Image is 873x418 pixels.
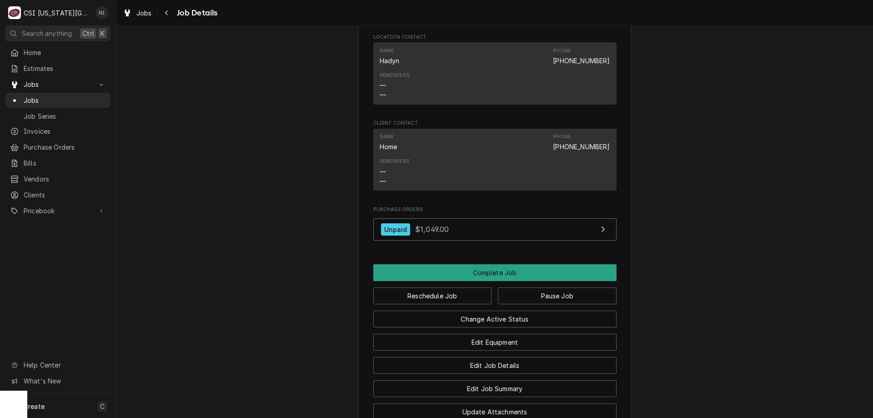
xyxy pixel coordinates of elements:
a: Go to Pricebook [5,203,110,218]
div: — [380,167,386,176]
a: View Purchase Order [373,218,617,241]
span: Purchase Orders [24,142,106,152]
a: [PHONE_NUMBER] [553,143,610,151]
div: Button Group Row [373,351,617,374]
span: Vendors [24,174,106,184]
div: Button Group Row [373,304,617,327]
div: Name [380,47,400,65]
button: Navigate back [160,5,174,20]
div: Contact [373,129,617,191]
div: Location Contact [373,34,617,109]
div: C [8,6,21,19]
div: Name [380,133,394,141]
a: Clients [5,187,110,202]
span: Job Details [174,7,218,19]
div: Phone [553,133,571,141]
div: Button Group Row [373,264,617,281]
div: Phone [553,133,610,151]
span: What's New [24,376,105,386]
a: Purchase Orders [5,140,110,155]
span: Jobs [136,8,152,18]
span: Purchase Orders [373,206,617,213]
button: Reschedule Job [373,287,492,304]
a: Bills [5,156,110,171]
div: CSI Kansas City's Avatar [8,6,21,19]
div: Name [380,133,397,151]
div: Button Group Row [373,281,617,304]
a: [PHONE_NUMBER] [553,57,610,65]
button: Edit Equipment [373,334,617,351]
div: Hadyn [380,56,400,65]
div: Name [380,47,394,55]
div: NI [95,6,108,19]
div: Reminders [380,158,410,186]
span: K [100,29,105,38]
span: Invoices [24,126,106,136]
button: Change Active Status [373,311,617,327]
span: Location Contact [373,34,617,41]
a: Go to Help Center [5,358,110,373]
div: Nate Ingram's Avatar [95,6,108,19]
a: Job Series [5,109,110,124]
a: Invoices [5,124,110,139]
span: Bills [24,158,106,168]
a: Jobs [119,5,156,20]
div: Purchase Orders [373,206,617,245]
span: Pricebook [24,206,92,216]
div: Client Contact [373,120,617,195]
div: Reminders [380,72,410,79]
span: Help Center [24,360,105,370]
a: Estimates [5,61,110,76]
a: Home [5,45,110,60]
div: Unpaid [381,223,411,236]
button: Edit Job Summary [373,380,617,397]
div: Home [380,142,397,151]
span: Job Series [24,111,106,121]
span: Estimates [24,64,106,73]
div: — [380,90,386,100]
div: Reminders [380,158,410,165]
div: Location Contact List [373,42,617,109]
span: Ctrl [82,29,94,38]
button: Search anythingCtrlK [5,25,110,41]
div: Reminders [380,72,410,100]
button: Complete Job [373,264,617,281]
span: $1,049.00 [415,225,449,234]
span: Jobs [24,80,92,89]
div: — [380,176,386,186]
a: Vendors [5,171,110,186]
span: Home [24,48,106,57]
a: Go to What's New [5,373,110,388]
button: Pause Job [498,287,617,304]
button: Edit Job Details [373,357,617,374]
a: Go to Jobs [5,77,110,92]
span: Create [24,403,45,410]
span: Search anything [22,29,72,38]
div: Phone [553,47,571,55]
div: Client Contact List [373,129,617,195]
span: Clients [24,190,106,200]
span: Client Contact [373,120,617,127]
span: C [100,402,105,411]
div: Button Group Row [373,327,617,351]
div: Contact [373,42,617,105]
div: CSI [US_STATE][GEOGRAPHIC_DATA] [24,8,90,18]
a: Jobs [5,93,110,108]
span: Jobs [24,96,106,105]
div: — [380,81,386,90]
div: Button Group Row [373,374,617,397]
div: Phone [553,47,610,65]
